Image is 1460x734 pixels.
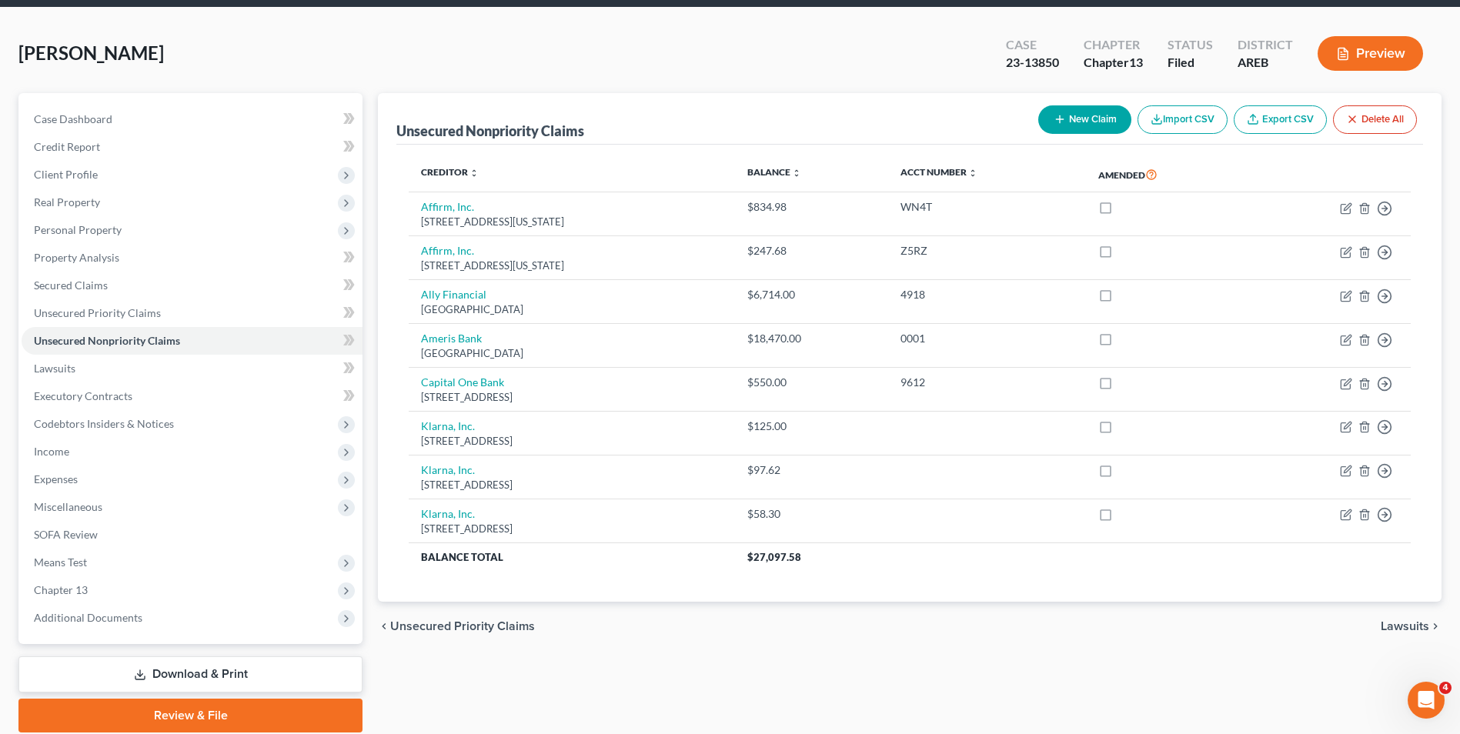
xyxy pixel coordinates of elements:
span: Credit Report [34,140,100,153]
a: Export CSV [1234,105,1327,134]
span: Property Analysis [34,251,119,264]
span: Codebtors Insiders & Notices [34,417,174,430]
span: Additional Documents [34,611,142,624]
span: Unsecured Priority Claims [34,306,161,319]
span: Personal Property [34,223,122,236]
div: WN4T [900,199,1074,215]
th: Balance Total [409,543,735,571]
div: $97.62 [747,462,875,478]
i: chevron_right [1429,620,1442,632]
button: Import CSV [1138,105,1228,134]
a: Klarna, Inc. [421,463,475,476]
div: Unsecured Nonpriority Claims [396,122,584,140]
div: [STREET_ADDRESS] [421,434,723,449]
a: Review & File [18,699,362,732]
span: Miscellaneous [34,500,102,513]
a: Acct Number unfold_more [900,166,977,178]
span: Secured Claims [34,279,108,292]
a: Ally Financial [421,288,486,301]
div: Chapter [1084,54,1143,72]
a: Credit Report [22,133,362,161]
a: Ameris Bank [421,332,482,345]
i: unfold_more [968,168,977,178]
a: Unsecured Priority Claims [22,299,362,327]
span: Real Property [34,195,100,209]
div: 0001 [900,331,1074,346]
span: Client Profile [34,168,98,181]
div: $6,714.00 [747,287,875,302]
div: Z5RZ [900,243,1074,259]
div: [STREET_ADDRESS] [421,522,723,536]
button: Delete All [1333,105,1417,134]
a: Download & Print [18,656,362,692]
a: Klarna, Inc. [421,419,475,432]
div: Filed [1168,54,1213,72]
button: Lawsuits chevron_right [1381,620,1442,632]
div: 23-13850 [1006,54,1059,72]
span: Expenses [34,472,78,485]
span: Lawsuits [1381,620,1429,632]
div: Case [1006,36,1059,54]
i: chevron_left [378,620,390,632]
div: [STREET_ADDRESS][US_STATE] [421,259,723,273]
button: chevron_left Unsecured Priority Claims [378,620,535,632]
a: Creditor unfold_more [421,166,479,178]
div: $834.98 [747,199,875,215]
span: Chapter 13 [34,583,88,596]
span: $27,097.58 [747,551,801,563]
div: $18,470.00 [747,331,875,346]
div: [GEOGRAPHIC_DATA] [421,302,723,317]
span: Unsecured Priority Claims [390,620,535,632]
div: $550.00 [747,375,875,390]
span: Executory Contracts [34,389,132,402]
a: Affirm, Inc. [421,244,474,257]
button: New Claim [1038,105,1131,134]
a: Lawsuits [22,355,362,382]
div: [STREET_ADDRESS] [421,390,723,405]
div: $125.00 [747,419,875,434]
a: Property Analysis [22,244,362,272]
div: $58.30 [747,506,875,522]
a: SOFA Review [22,521,362,549]
th: Amended [1086,157,1249,192]
div: Chapter [1084,36,1143,54]
span: 4 [1439,682,1452,694]
span: [PERSON_NAME] [18,42,164,64]
div: [STREET_ADDRESS][US_STATE] [421,215,723,229]
span: 13 [1129,55,1143,69]
div: AREB [1238,54,1293,72]
a: Executory Contracts [22,382,362,410]
a: Secured Claims [22,272,362,299]
a: Case Dashboard [22,105,362,133]
div: Status [1168,36,1213,54]
a: Affirm, Inc. [421,200,474,213]
div: District [1238,36,1293,54]
div: [GEOGRAPHIC_DATA] [421,346,723,361]
i: unfold_more [469,168,479,178]
div: [STREET_ADDRESS] [421,478,723,492]
span: Case Dashboard [34,112,112,125]
button: Preview [1318,36,1423,71]
span: Income [34,445,69,458]
span: Unsecured Nonpriority Claims [34,334,180,347]
a: Capital One Bank [421,375,504,389]
div: 9612 [900,375,1074,390]
span: SOFA Review [34,528,98,541]
iframe: Intercom live chat [1408,682,1445,719]
a: Unsecured Nonpriority Claims [22,327,362,355]
i: unfold_more [792,168,801,178]
span: Means Test [34,556,87,569]
a: Klarna, Inc. [421,507,475,520]
div: 4918 [900,287,1074,302]
a: Balance unfold_more [747,166,801,178]
span: Lawsuits [34,362,75,375]
div: $247.68 [747,243,875,259]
